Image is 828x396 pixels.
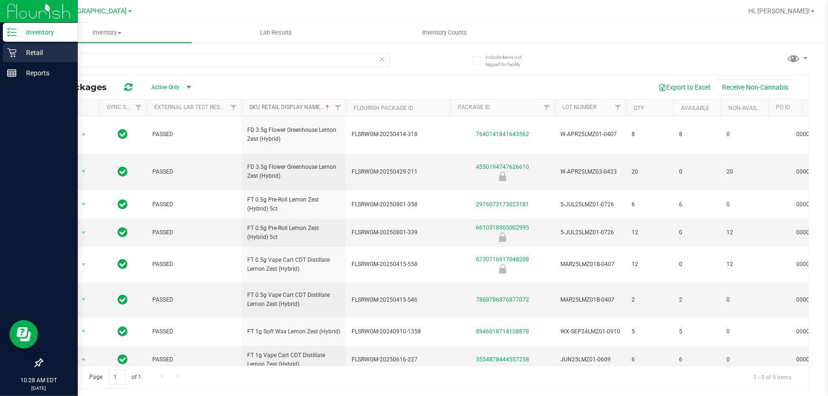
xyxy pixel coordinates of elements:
[9,320,38,349] iframe: Resource center
[476,224,529,231] a: 6610318905002995
[476,131,529,138] a: 7640141841643562
[78,226,90,239] span: select
[352,228,445,237] span: FLSRWGM-20250801-339
[797,261,823,267] a: 00001018
[610,100,626,116] a: Filter
[152,355,236,364] span: PASSED
[449,232,556,242] div: Newly Received
[42,53,390,67] input: Search Package ID, Item Name, SKU, Lot or Part Number...
[485,54,533,68] span: Include items not tagged for facility
[726,355,763,364] span: 0
[118,293,128,306] span: In Sync
[247,126,340,144] span: FD 3.5g Flower Greenhouse Lemon Zest (Hybrid)
[679,327,715,336] span: 5
[152,228,236,237] span: PASSED
[560,355,620,364] span: JUN25LMZ01-0609
[247,163,340,181] span: FD 3.5g Flower Greenhouse Lemon Zest (Hybrid)
[118,165,128,178] span: In Sync
[476,356,529,363] a: 3554878444557258
[632,167,668,176] span: 20
[4,385,74,392] p: [DATE]
[716,79,794,95] button: Receive Non-Cannabis
[652,79,716,95] button: Export to Excel
[797,131,823,138] a: 00001044
[726,295,763,304] span: 0
[458,104,490,111] a: Package ID
[560,130,620,139] span: W-APR25LMZ01-0407
[81,370,149,385] span: Page of 1
[476,164,529,170] a: 4550194747626610
[247,224,340,242] span: FT 0.5g Pre-Roll Lemon Zest (Hybrid) 5ct
[17,67,74,79] p: Reports
[632,355,668,364] span: 6
[78,128,90,141] span: select
[109,370,126,385] input: 1
[152,167,236,176] span: PASSED
[249,104,331,111] a: Sku Retail Display Name
[679,260,715,269] span: 0
[726,167,763,176] span: 20
[746,370,799,384] span: 1 - 9 of 9 items
[23,28,192,37] span: Inventory
[560,327,620,336] span: WX-SEP24LMZ01-0910
[352,260,445,269] span: FLSRWGM-20250415-558
[352,295,445,304] span: FLSRWGM-20250415-546
[560,167,620,176] span: W-APR25LMZ03-0423
[632,260,668,269] span: 12
[632,130,668,139] span: 8
[679,228,715,237] span: 0
[726,260,763,269] span: 12
[23,23,192,43] a: Inventory
[247,351,340,369] span: FT 1g Vape Cart CDT Distillate Lemon Zest (Hybrid)
[78,293,90,306] span: select
[247,327,340,336] span: FT 1g Soft Wax Lemon Zest (Hybrid)
[679,295,715,304] span: 2
[632,327,668,336] span: 5
[118,128,128,141] span: In Sync
[247,28,305,37] span: Lab Results
[4,376,74,385] p: 10:28 AM EDT
[7,68,17,78] inline-svg: Reports
[17,47,74,58] p: Retail
[7,28,17,37] inline-svg: Inventory
[726,228,763,237] span: 12
[49,82,116,92] span: All Packages
[62,7,127,15] span: [GEOGRAPHIC_DATA]
[560,200,620,209] span: 5-JUL25LMZ01-0726
[449,172,556,181] div: Newly Received
[78,353,90,367] span: select
[476,328,529,335] a: 8946018714108878
[449,264,556,274] div: Newly Received
[152,130,236,139] span: PASSED
[78,325,90,338] span: select
[379,53,385,65] span: Clear
[726,200,763,209] span: 0
[728,105,771,111] a: Non-Available
[247,195,340,213] span: FT 0.5g Pre-Roll Lemon Zest (Hybrid) 5ct
[679,200,715,209] span: 6
[726,130,763,139] span: 0
[192,23,361,43] a: Lab Results
[679,130,715,139] span: 8
[154,104,229,111] a: External Lab Test Result
[118,325,128,338] span: In Sync
[78,165,90,178] span: select
[632,228,668,237] span: 12
[679,167,715,176] span: 0
[560,260,620,269] span: MAR25LMZ01B-0407
[118,226,128,239] span: In Sync
[78,198,90,211] span: select
[118,198,128,211] span: In Sync
[354,105,413,111] a: Flourish Package ID
[247,256,340,274] span: FT 0.5g Vape Cart CDT Distillate Lemon Zest (Hybrid)
[152,295,236,304] span: PASSED
[226,100,242,116] a: Filter
[797,229,823,236] a: 00001046
[352,355,445,364] span: FLSRWGM-20250616-227
[560,228,620,237] span: 5-JUL25LMZ01-0726
[632,200,668,209] span: 6
[560,295,620,304] span: MAR25LMZ01B-0407
[118,258,128,271] span: In Sync
[748,7,810,15] span: Hi, [PERSON_NAME]!
[330,100,346,116] a: Filter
